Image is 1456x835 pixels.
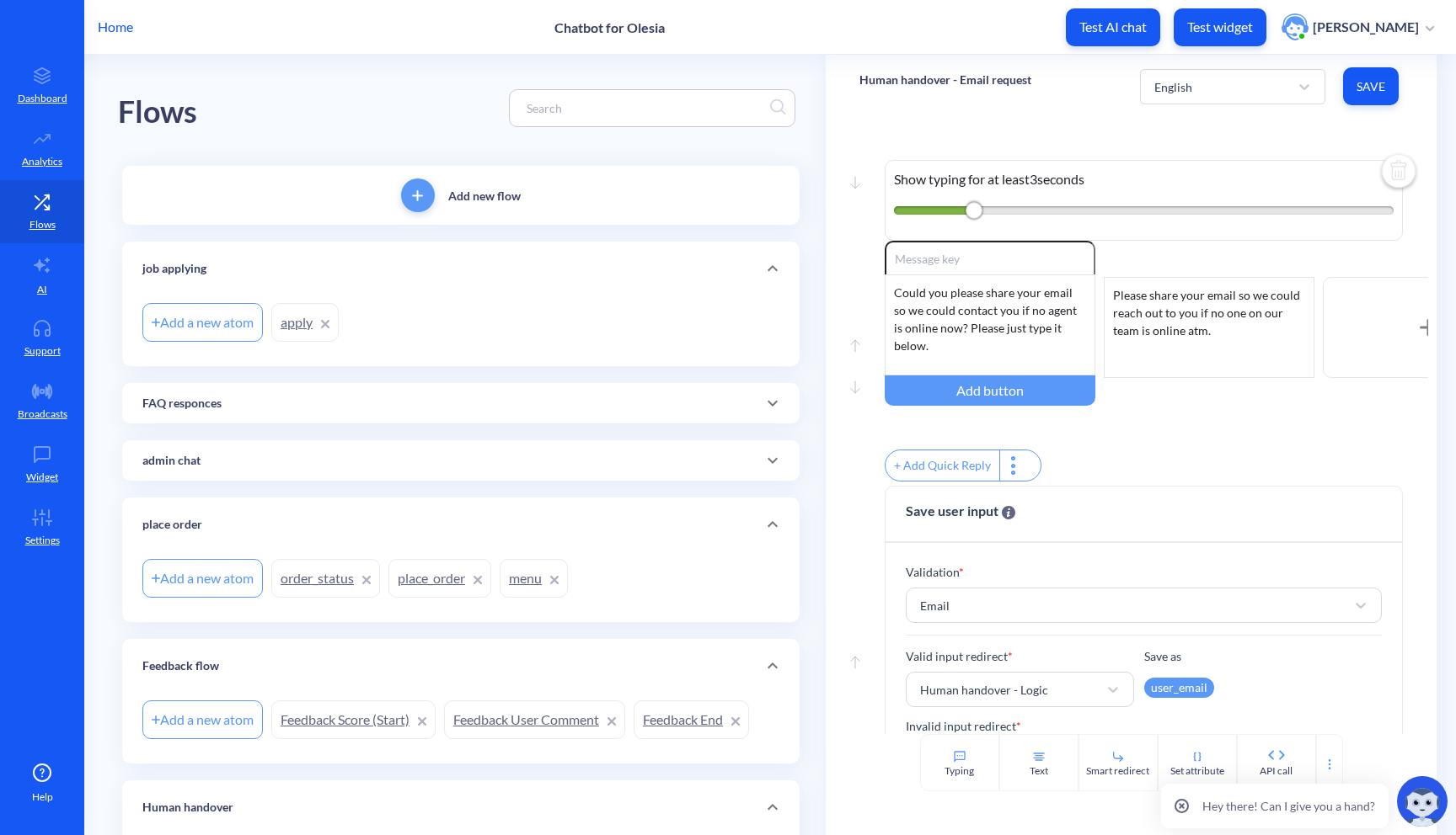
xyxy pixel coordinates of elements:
p: Flows [29,217,56,232]
p: Test AI chat [1079,19,1147,35]
p: Valid input redirect [906,647,1135,665]
p: Support [24,343,61,359]
p: Validation [906,563,1383,581]
a: apply [271,303,339,342]
p: Save as [1144,647,1373,665]
p: Test widget [1187,19,1253,35]
p: Human handover - Email request [859,72,1031,88]
p: Human handover [142,799,233,816]
div: user_email [1144,678,1214,698]
div: Please share your email so we could reach out to you if no one on our team is online atm. [1104,277,1314,378]
a: Feedback User Comment [444,700,625,739]
p: Dashboard [18,91,67,106]
p: Hey there! Can I give you a hand? [1202,797,1375,815]
p: [PERSON_NAME] [1313,18,1419,36]
img: delete [1378,152,1419,193]
div: Add a new atom [142,700,263,739]
div: API call [1260,763,1293,779]
p: Chatbot for Olesia [554,19,665,35]
div: place order [122,497,800,551]
a: Feedback End [634,700,749,739]
div: Add a new atom [142,303,263,342]
span: Help [32,790,53,805]
p: Broadcasts [18,407,67,422]
p: Add new flow [448,187,521,205]
input: Search [518,98,770,118]
div: Add a new atom [142,559,263,598]
button: Test widget [1174,8,1266,46]
div: Text [1030,763,1048,779]
p: place order [142,516,202,534]
div: Human handover [122,780,800,834]
span: Save [1357,78,1385,95]
button: add [401,178,435,212]
div: + Add Quick Reply [886,450,999,481]
div: Flows [118,88,197,136]
button: Save [1343,67,1399,105]
button: user photo[PERSON_NAME] [1273,12,1443,42]
div: Set attribute [1170,763,1224,779]
p: Home [98,17,133,37]
p: Feedback flow [142,657,219,675]
a: place_order [388,559,491,598]
a: Feedback Score (Start) [271,700,436,739]
p: Analytics [22,154,62,169]
p: FAQ responces [142,395,222,412]
input: Message key [885,241,1095,274]
div: job applying [122,242,800,295]
p: admin chat [142,452,201,470]
div: admin chat [122,440,800,481]
div: Could you please share your email so we could contact you if no agent is online now? Please just ... [885,274,1095,375]
div: FAQ responces [122,383,800,423]
div: Smart redirect [1086,763,1149,779]
p: AI [37,282,47,297]
img: copilot-icon.svg [1397,776,1448,827]
p: Show typing for at least 3 seconds [894,169,1394,189]
p: Settings [25,533,60,548]
img: user photo [1282,13,1309,40]
div: Human handover - Logic [920,681,1048,699]
p: job applying [142,260,206,278]
div: Email [920,597,950,614]
div: Typing [945,763,974,779]
div: English [1154,77,1192,95]
a: order_status [271,559,380,598]
p: Invalid input redirect [906,717,1135,735]
p: Widget [26,470,58,485]
span: Save user input [906,501,1015,521]
button: Test AI chat [1066,8,1160,46]
a: menu [500,559,568,598]
div: Feedback flow [122,639,800,693]
div: Add button [885,375,1095,406]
